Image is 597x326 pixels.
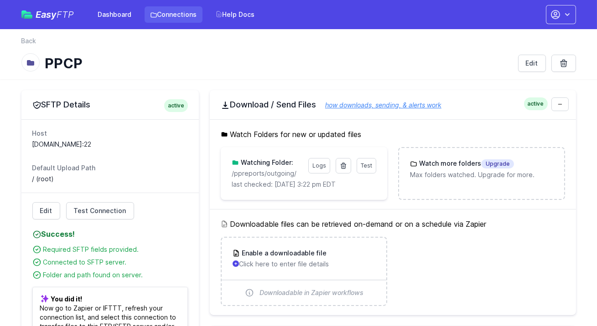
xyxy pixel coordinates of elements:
[43,258,188,267] div: Connected to SFTP server.
[316,101,441,109] a: how downloads, sending, & alerts work
[21,36,576,51] nav: Breadcrumb
[233,260,375,269] p: Click here to enter file details
[221,99,565,110] h2: Download / Send Files
[74,206,126,215] span: Test Connection
[36,10,74,19] span: Easy
[93,6,137,23] a: Dashboard
[221,129,565,140] h5: Watch Folders for new or updated files
[45,55,511,71] h1: PPCP
[232,180,376,189] p: last checked: [DATE] 3:22 pm EDT
[32,174,188,183] dd: / (root)
[361,162,372,169] span: Test
[481,159,514,168] span: Upgrade
[524,97,548,110] span: active
[21,10,74,19] a: EasyFTP
[32,129,188,138] dt: Host
[145,6,202,23] a: Connections
[32,202,60,219] a: Edit
[399,148,564,190] a: Watch more foldersUpgrade Max folders watched. Upgrade for more.
[551,280,586,315] iframe: Drift Widget Chat Controller
[410,170,553,179] p: Max folders watched. Upgrade for more.
[32,99,188,110] h2: SFTP Details
[21,36,36,46] a: Back
[32,229,188,239] h4: Success!
[232,169,303,178] p: /ppreports/outgoing/
[222,238,386,305] a: Enable a downloadable file Click here to enter file details Downloadable in Zapier workflows
[43,270,188,280] div: Folder and path found on server.
[32,140,188,149] dd: [DOMAIN_NAME]:22
[21,10,32,19] img: easyftp_logo.png
[66,202,134,219] a: Test Connection
[239,158,293,167] h3: Watching Folder:
[164,99,188,112] span: active
[32,163,188,173] dt: Default Upload Path
[221,219,565,229] h5: Downloadable files can be retrieved on-demand or on a schedule via Zapier
[43,245,188,254] div: Required SFTP fields provided.
[417,159,514,168] h3: Watch more folders
[518,55,546,72] a: Edit
[240,249,327,258] h3: Enable a downloadable file
[210,6,260,23] a: Help Docs
[260,288,363,297] span: Downloadable in Zapier workflows
[51,295,83,303] b: You did it!
[357,158,376,173] a: Test
[57,9,74,20] span: FTP
[308,158,330,173] a: Logs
